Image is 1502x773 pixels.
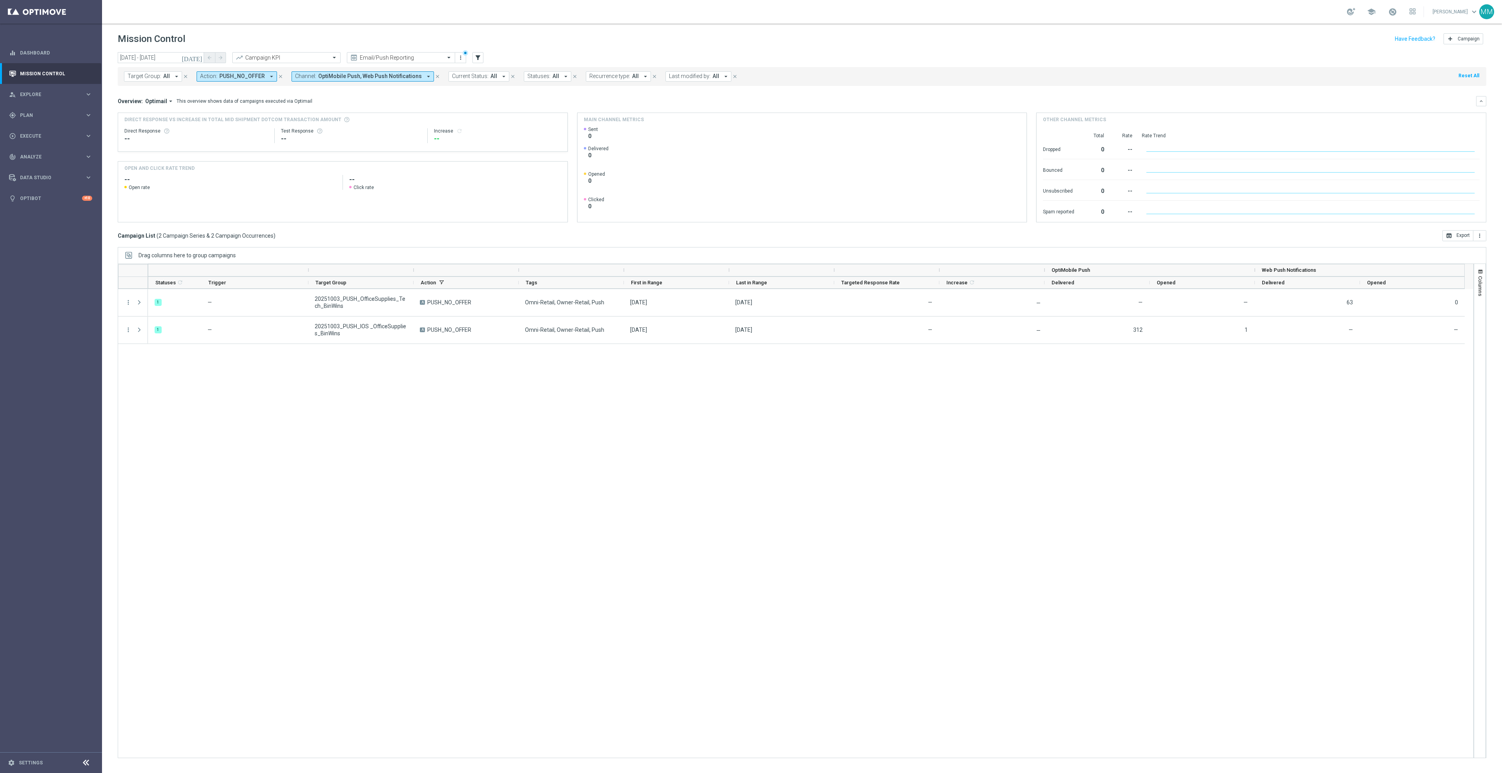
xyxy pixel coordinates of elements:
[588,177,605,184] span: 0
[1349,327,1353,333] span: —
[1043,184,1074,196] div: Unsubscribed
[295,73,316,80] span: Channel:
[425,73,432,80] i: arrow_drop_down
[552,73,559,80] span: All
[589,73,630,80] span: Recurrence type:
[1043,205,1074,217] div: Spam reported
[452,73,489,80] span: Current Status:
[118,289,148,316] div: Press SPACE to select this row.
[124,116,341,123] span: Direct Response VS Increase In Total Mid Shipment Dotcom Transaction Amount
[448,71,509,82] button: Current Status: All arrow_drop_down
[200,73,217,80] span: Action:
[180,52,204,64] button: [DATE]
[735,326,752,333] div: 03 Oct 2025, Friday
[8,759,15,766] i: settings
[124,165,195,172] h4: OPEN AND CLICK RATE TREND
[82,196,92,201] div: +10
[427,326,471,333] span: PUSH_NO_OFFER
[235,54,243,62] i: trending_up
[490,73,497,80] span: All
[500,73,507,80] i: arrow_drop_down
[968,278,975,287] span: Calculate column
[588,126,598,133] span: Sent
[525,326,604,333] span: Omni-Retail, Owner-Retail, Push
[9,71,93,77] button: Mission Control
[273,232,275,239] span: )
[1476,233,1483,239] i: more_vert
[20,155,85,159] span: Analyze
[155,280,176,286] span: Statuses
[85,132,92,140] i: keyboard_arrow_right
[347,52,455,63] ng-select: Email/Push Reporting
[1262,267,1316,273] span: Web Push Notifications
[125,299,132,306] button: more_vert
[1084,163,1104,176] div: 0
[129,184,150,191] span: Open rate
[118,316,148,344] div: Press SPACE to select this row.
[1473,230,1486,241] button: more_vert
[9,91,93,98] button: person_search Explore keyboard_arrow_right
[474,54,481,61] i: filter_alt
[527,73,550,80] span: Statuses:
[630,299,647,306] div: 03 Oct 2025, Friday
[1138,299,1143,306] span: —
[1036,327,1041,334] span: —
[1477,276,1484,296] span: Columns
[9,91,16,98] i: person_search
[1454,327,1458,333] span: —
[732,74,738,79] i: close
[722,73,729,80] i: arrow_drop_down
[9,112,93,118] button: gps_fixed Plan keyboard_arrow_right
[315,323,406,337] span: 20251003_PUSH_IOS _OfficeSupplies_BinWins
[148,316,1465,344] div: Press SPACE to select this row.
[642,73,649,80] i: arrow_drop_down
[281,128,421,134] div: Test Response
[139,252,236,258] div: Row Groups
[525,299,604,306] span: Omni-Retail, Owner-Retail, Push
[1114,184,1132,196] div: --
[9,133,85,140] div: Execute
[1458,71,1480,80] button: Reset All
[9,195,93,202] button: lightbulb Optibot +10
[163,73,170,80] span: All
[1114,142,1132,155] div: --
[268,73,275,80] i: arrow_drop_down
[124,128,268,134] div: Direct Response
[588,133,598,140] span: 0
[9,133,93,139] div: play_circle_outline Execute keyboard_arrow_right
[20,113,85,118] span: Plan
[509,72,516,81] button: close
[427,299,471,306] span: PUSH_NO_OFFER
[1114,163,1132,176] div: --
[20,175,85,180] span: Data Studio
[9,174,85,181] div: Data Studio
[632,73,639,80] span: All
[9,188,92,209] div: Optibot
[1084,184,1104,196] div: 0
[584,116,644,123] h4: Main channel metrics
[669,73,711,80] span: Last modified by:
[315,295,406,309] span: 20251003_PUSH_OfficeSupplies_Tech_BinWins
[1114,205,1132,217] div: --
[1455,299,1458,306] span: 0
[9,175,93,181] button: Data Studio keyboard_arrow_right
[118,52,204,63] input: Select date range
[118,98,143,105] h3: Overview:
[588,196,604,203] span: Clicked
[1444,33,1483,44] button: add Campaign
[457,53,465,62] button: more_vert
[167,98,174,105] i: arrow_drop_down
[182,54,203,61] i: [DATE]
[9,63,92,84] div: Mission Control
[1458,36,1480,42] span: Campaign
[1478,98,1484,104] i: keyboard_arrow_down
[318,73,422,80] span: OptiMobile Push, Web Push Notifications
[713,73,719,80] span: All
[9,91,85,98] div: Explore
[354,184,374,191] span: Click rate
[1442,232,1486,238] multiple-options-button: Export to CSV
[173,73,180,80] i: arrow_drop_down
[1133,327,1143,333] span: 312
